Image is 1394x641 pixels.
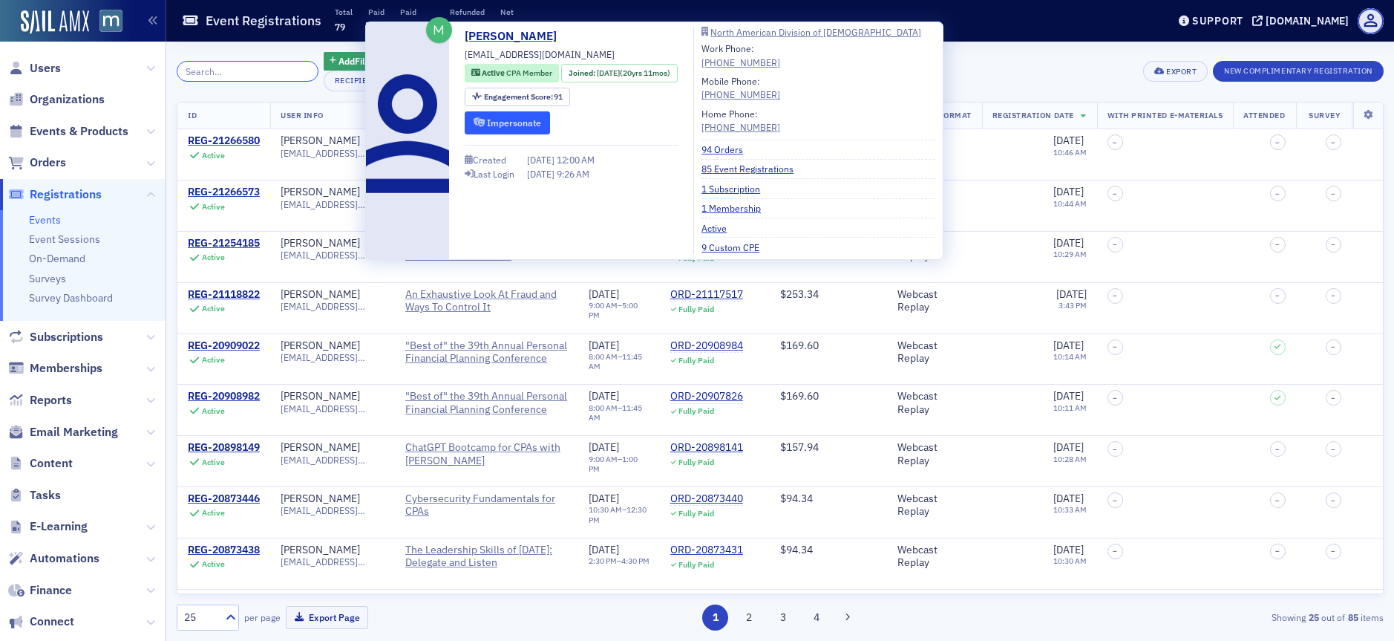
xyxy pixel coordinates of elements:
a: Email Marketing [8,424,118,440]
a: 1 Subscription [701,182,771,195]
time: 3:43 PM [1058,300,1087,310]
a: Active [701,221,738,235]
button: Impersonate [465,111,550,134]
a: Events [29,213,61,227]
div: – [589,301,649,320]
span: Attended [1243,110,1285,120]
span: [DATE] [1053,440,1084,454]
a: [PHONE_NUMBER] [701,88,780,101]
div: [DOMAIN_NAME] [1266,14,1349,27]
span: – [1331,291,1335,300]
div: Last Login [474,170,514,178]
button: New Complimentary Registration [1213,61,1384,82]
span: [DATE] [1053,543,1084,556]
a: REG-21254185 [188,237,260,250]
div: Showing out of items [992,611,1384,624]
label: per page [244,611,281,624]
a: Memberships [8,360,102,377]
p: Paid [368,7,385,17]
div: – [589,556,649,566]
p: Net [500,7,534,17]
a: [PERSON_NAME] [465,27,568,45]
div: Fully Paid [678,560,714,570]
span: [EMAIL_ADDRESS][DOMAIN_NAME] [281,250,385,261]
a: An Exhaustive Look At Fraud and Ways To Control It [405,288,568,314]
span: – [1331,547,1335,556]
div: Home Phone: [701,107,780,134]
a: REG-20898149 [188,441,260,455]
div: [PHONE_NUMBER] [701,120,780,134]
a: ORD-20873431 [670,544,743,557]
span: Registration Date [992,110,1074,120]
span: "Best of" the 39th Annual Personal Financial Planning Conference [405,390,568,416]
span: – [1331,445,1335,454]
a: [PERSON_NAME] [281,390,360,403]
time: 8:00 AM [589,351,618,362]
span: Cybersecurity Fundamentals for CPAs [405,492,568,518]
span: 48 [368,21,379,33]
a: ChatGPT Bootcamp for CPAs with [PERSON_NAME] [405,441,568,467]
time: 10:11 AM [1053,403,1087,413]
span: – [1331,342,1335,351]
span: [DATE] [597,68,620,78]
p: Paid [400,7,434,17]
a: North American Division of [DEMOGRAPHIC_DATA] [701,27,935,36]
a: Subscriptions [8,329,103,345]
time: 4:30 PM [621,556,649,566]
div: ORD-20907826 [670,390,743,403]
input: Search… [177,61,318,82]
span: Orders [30,154,66,171]
a: Active CPA Member [471,68,552,79]
p: Total [335,7,353,17]
a: Content [8,455,73,472]
div: Active [202,151,225,160]
span: Engagement Score : [484,91,554,102]
a: [PERSON_NAME] [281,134,360,148]
div: ORD-20898141 [670,441,743,455]
time: 10:30 AM [1053,556,1087,566]
span: "Best of" the 39th Annual Personal Financial Planning Conference [405,339,568,365]
span: – [1113,138,1117,147]
span: – [1275,291,1280,300]
span: [EMAIL_ADDRESS][DOMAIN_NAME] [281,301,385,312]
span: $94.34 [780,543,813,556]
div: Work Phone: [701,42,780,69]
div: Mobile Phone: [701,74,780,102]
span: Profile [1358,8,1384,34]
span: Organizations [30,91,105,108]
div: Active [202,559,225,569]
p: Refunded [450,7,485,17]
time: 9:00 AM [589,454,618,464]
div: Active [202,202,225,212]
a: REG-21118822 [188,288,260,302]
div: [PHONE_NUMBER] [701,56,780,69]
time: 10:28 AM [1053,454,1087,464]
span: $94.34 [780,492,813,505]
span: [DATE] [589,339,619,352]
a: 94 Orders [701,143,754,156]
span: E-Learning [30,518,88,535]
span: [DATE] [527,168,557,180]
div: Fully Paid [678,509,714,518]
span: [EMAIL_ADDRESS][DOMAIN_NAME] [281,455,385,466]
a: Tasks [8,487,61,504]
span: CPA Member [506,68,552,78]
button: 4 [804,605,830,631]
a: REG-21266573 [188,186,260,199]
span: – [1275,547,1280,556]
div: Active [202,508,225,518]
div: [PERSON_NAME] [281,237,360,250]
span: – [1113,189,1117,198]
span: 79 [335,21,345,33]
img: SailAMX [99,10,122,33]
time: 2:30 PM [589,556,617,566]
span: – [1331,394,1335,403]
a: ORD-20908984 [670,339,743,353]
a: E-Learning [8,518,88,535]
div: REG-21266580 [188,134,260,148]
